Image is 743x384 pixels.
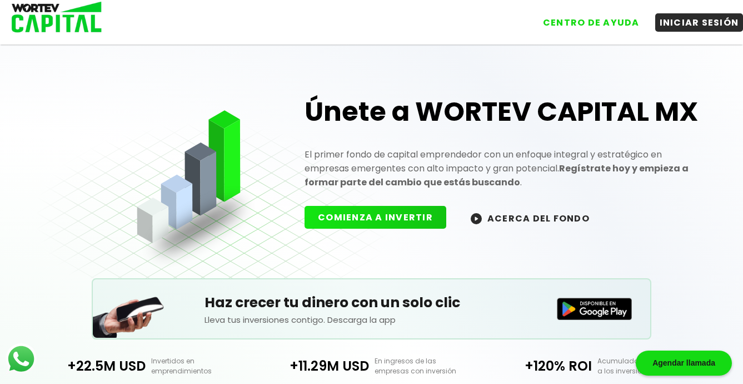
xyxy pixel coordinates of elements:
p: Invertidos en emprendimientos [146,356,260,376]
div: Agendar llamada [636,351,732,376]
h1: Únete a WORTEV CAPITAL MX [305,94,706,130]
img: logos_whatsapp-icon.242b2217.svg [6,343,37,375]
button: ACERCA DEL FONDO [457,206,603,230]
p: +22.5M USD [37,356,146,376]
p: Acumulado y entregado a los inversionistas [592,356,706,376]
strong: Regístrate hoy y empieza a formar parte del cambio que estás buscando [305,162,689,189]
button: COMIENZA A INVERTIR [305,206,446,229]
button: CENTRO DE AYUDA [538,13,644,32]
p: El primer fondo de capital emprendedor con un enfoque integral y estratégico en empresas emergent... [305,147,706,189]
p: +11.29M USD [260,356,369,376]
img: Teléfono [93,283,165,338]
img: wortev-capital-acerca-del-fondo [471,213,482,224]
p: Lleva tus inversiones contigo. Descarga la app [205,313,539,326]
img: Disponible en Google Play [557,298,632,320]
a: COMIENZA A INVERTIR [305,211,457,224]
a: CENTRO DE AYUDA [527,5,644,32]
h5: Haz crecer tu dinero con un solo clic [205,292,539,313]
p: +120% ROI [483,356,592,376]
p: En ingresos de las empresas con inversión [369,356,483,376]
